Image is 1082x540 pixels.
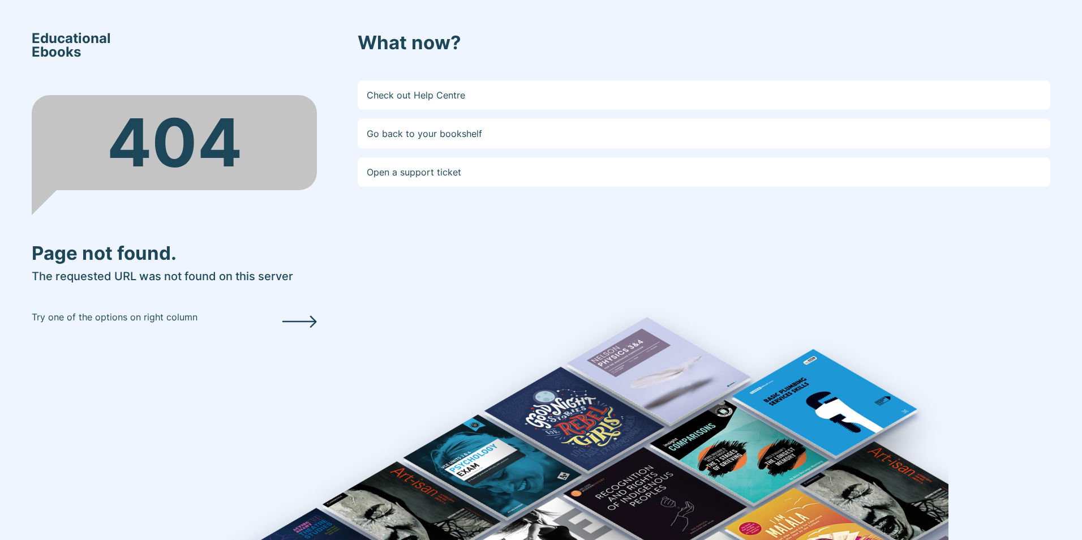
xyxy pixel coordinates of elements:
h3: What now? [358,32,1050,54]
span: Educational Ebooks [32,32,111,59]
a: Check out Help Centre [358,80,1050,110]
a: Open a support ticket [358,157,1050,187]
div: 404 [32,95,317,190]
h3: Page not found. [32,242,317,265]
a: Go back to your bookshelf [358,119,1050,148]
p: Try one of the options on right column [32,310,197,324]
h5: The requested URL was not found on this server [32,269,317,283]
